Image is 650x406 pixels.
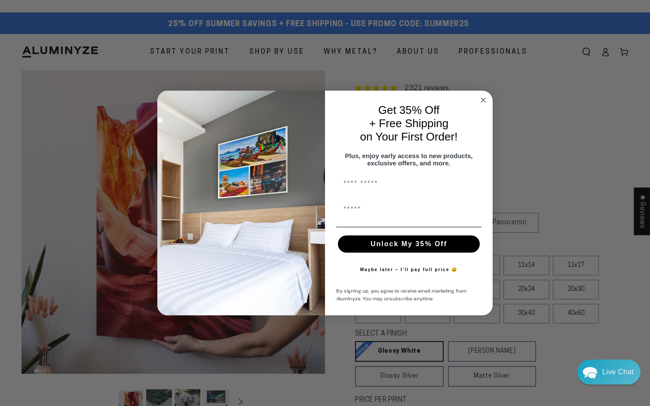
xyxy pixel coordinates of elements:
span: By signing up, you agree to receive email marketing from Aluminyze. You may unsubscribe anytime. [336,287,466,302]
img: 728e4f65-7e6c-44e2-b7d1-0292a396982f.jpeg [157,91,325,316]
span: on Your First Order! [360,130,458,143]
div: Contact Us Directly [602,360,634,385]
button: Close dialog [478,95,488,105]
div: Chat widget toggle [577,360,641,385]
span: + Free Shipping [369,117,448,130]
button: Maybe later – I’ll pay full price 😅 [356,261,462,278]
button: Unlock My 35% Off [338,235,480,253]
span: Plus, enjoy early access to new products, exclusive offers, and more. [345,152,473,167]
span: Get 35% Off [378,104,440,116]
